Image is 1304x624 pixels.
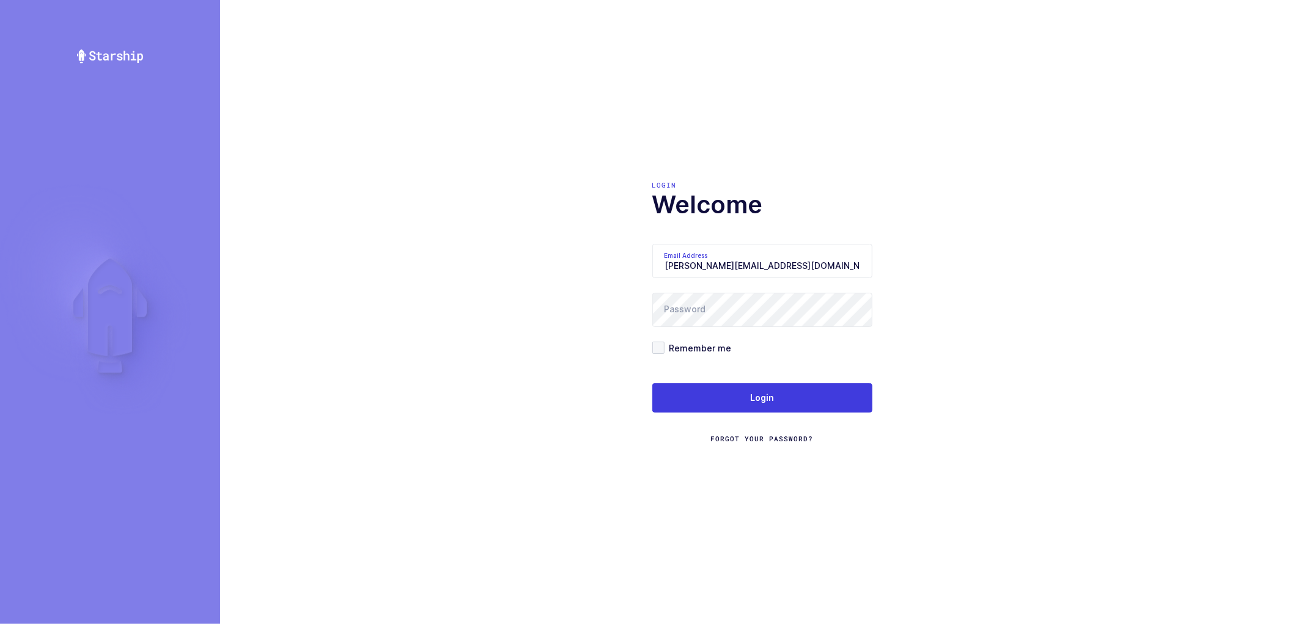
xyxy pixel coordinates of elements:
a: Forgot Your Password? [711,434,814,444]
span: Login [750,392,774,404]
h1: Welcome [652,190,872,219]
input: Email Address [652,244,872,278]
img: Starship [76,49,144,64]
input: Password [652,293,872,327]
button: Login [652,383,872,413]
div: Login [652,180,872,190]
span: Remember me [665,342,732,354]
